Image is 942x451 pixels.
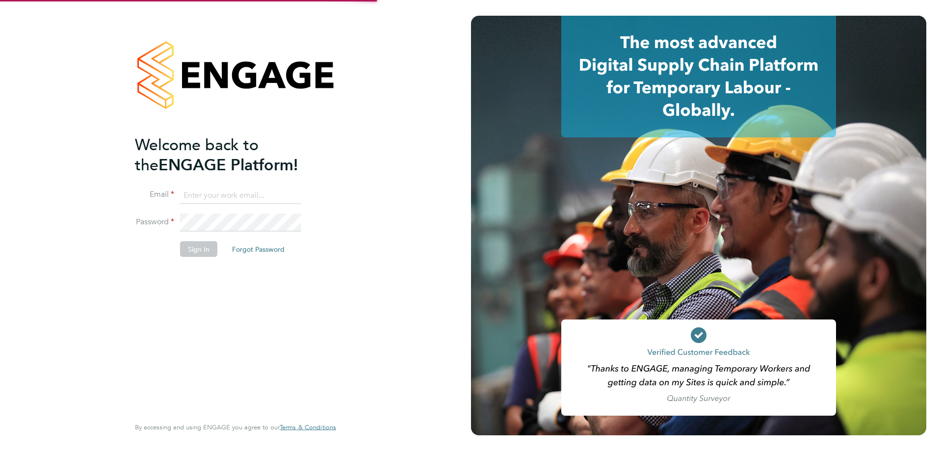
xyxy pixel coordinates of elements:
button: Sign In [180,241,217,257]
a: Terms & Conditions [280,424,336,431]
h2: ENGAGE Platform! [135,134,326,175]
label: Email [135,189,174,200]
button: Forgot Password [224,241,292,257]
input: Enter your work email... [180,186,301,204]
span: Welcome back to the [135,135,259,174]
label: Password [135,217,174,227]
span: By accessing and using ENGAGE you agree to our [135,423,336,431]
